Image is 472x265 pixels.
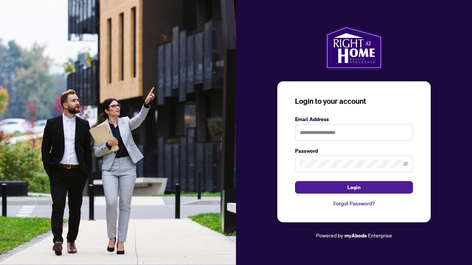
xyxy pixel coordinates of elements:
[295,181,413,194] button: Login
[295,96,413,106] h3: Login to your account
[344,232,367,240] a: myAbode
[295,199,413,208] a: Forgot Password?
[316,232,343,239] span: Powered by
[325,25,382,70] img: ma-logo
[347,181,361,193] span: Login
[403,161,408,166] span: eye-invisible
[368,232,392,239] span: Enterprise
[295,147,413,155] label: Password
[295,115,413,123] label: Email Address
